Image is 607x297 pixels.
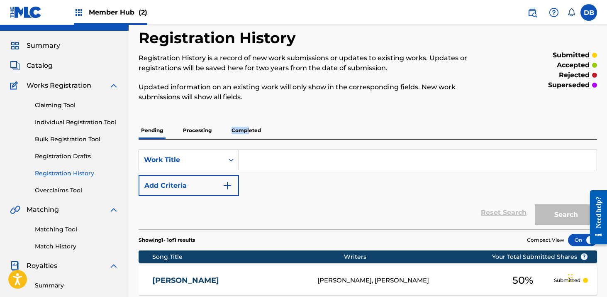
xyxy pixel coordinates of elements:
span: Works Registration [27,81,91,91]
span: Your Total Submitted Shares [492,253,588,261]
p: accepted [557,60,590,70]
img: expand [109,261,119,271]
a: [PERSON_NAME] [152,276,306,285]
a: Public Search [524,4,541,21]
div: User Menu [580,4,597,21]
span: 50 % [512,273,533,288]
a: CatalogCatalog [10,61,53,71]
a: Registration Drafts [35,152,119,161]
img: Top Rightsholders [74,7,84,17]
span: Summary [27,41,60,51]
p: Submitted [554,277,580,284]
div: Drag [568,265,573,290]
img: Matching [10,205,20,215]
form: Search Form [139,150,597,229]
p: Completed [229,122,263,139]
div: Writers [344,253,518,261]
span: Catalog [27,61,53,71]
a: Bulk Registration Tool [35,135,119,144]
a: Overclaims Tool [35,186,119,195]
a: Match History [35,242,119,251]
div: Notifications [567,8,575,17]
span: Member Hub [89,7,147,17]
iframe: Chat Widget [566,257,607,297]
span: Matching [27,205,59,215]
h2: Registration History [139,29,300,47]
img: 9d2ae6d4665cec9f34b9.svg [222,181,232,191]
p: Pending [139,122,166,139]
p: Showing 1 - 1 of 1 results [139,236,195,244]
a: SummarySummary [10,41,60,51]
p: Processing [180,122,214,139]
img: Works Registration [10,81,21,91]
span: (2) [139,8,147,16]
img: expand [109,81,119,91]
a: Claiming Tool [35,101,119,110]
a: Summary [35,281,119,290]
img: MLC Logo [10,6,42,18]
button: Add Criteria [139,175,239,196]
img: help [549,7,559,17]
iframe: Resource Center [584,184,607,251]
a: Individual Registration Tool [35,118,119,127]
p: Registration History is a record of new work submissions or updates to existing works. Updates or... [139,53,492,73]
img: Summary [10,41,20,51]
div: [PERSON_NAME], [PERSON_NAME] [317,276,492,285]
p: Updated information on an existing work will only show in the corresponding fields. New work subm... [139,82,492,102]
img: Catalog [10,61,20,71]
p: superseded [548,80,590,90]
img: Royalties [10,261,20,271]
span: Royalties [27,261,57,271]
div: Work Title [144,155,219,165]
p: submitted [553,50,590,60]
img: expand [109,205,119,215]
div: Help [546,4,562,21]
span: Compact View [527,236,564,244]
div: Song Title [152,253,344,261]
a: Matching Tool [35,225,119,234]
a: Registration History [35,169,119,178]
img: search [527,7,537,17]
p: rejected [559,70,590,80]
span: ? [581,253,587,260]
